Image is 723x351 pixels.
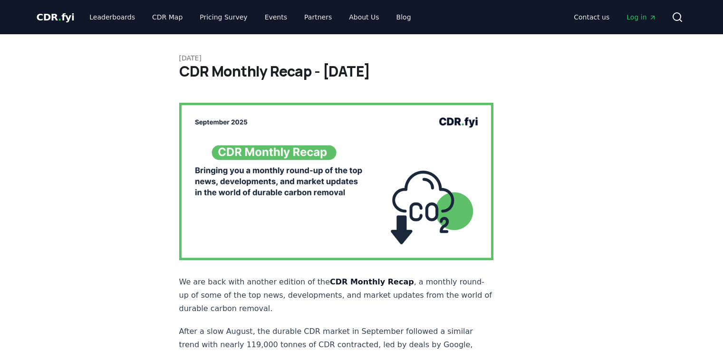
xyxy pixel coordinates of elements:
span: . [58,11,61,23]
a: Events [257,9,295,26]
a: Partners [297,9,339,26]
a: Contact us [566,9,617,26]
h1: CDR Monthly Recap - [DATE] [179,63,544,80]
a: Blog [389,9,419,26]
p: [DATE] [179,53,544,63]
a: Leaderboards [82,9,143,26]
img: blog post image [179,103,494,260]
p: We are back with another edition of the , a monthly round-up of some of the top news, development... [179,275,494,315]
a: About Us [341,9,386,26]
nav: Main [82,9,418,26]
span: CDR fyi [37,11,75,23]
span: Log in [627,12,656,22]
a: Pricing Survey [192,9,255,26]
nav: Main [566,9,664,26]
a: Log in [619,9,664,26]
strong: CDR Monthly Recap [330,277,414,286]
a: CDR.fyi [37,10,75,24]
a: CDR Map [145,9,190,26]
